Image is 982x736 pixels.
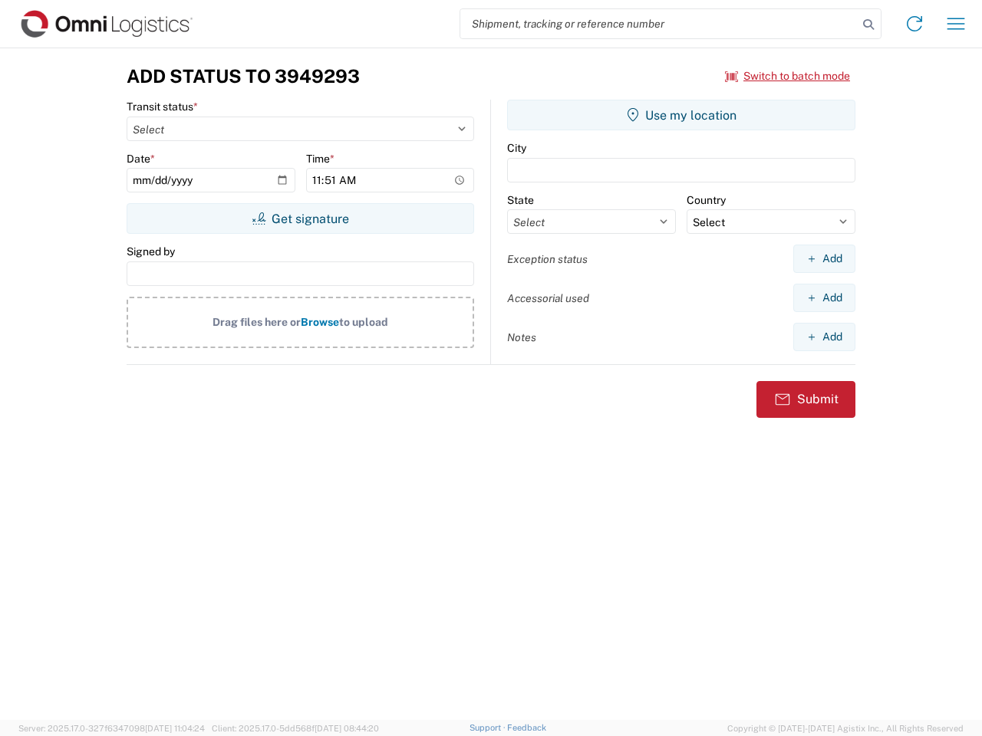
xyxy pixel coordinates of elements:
[306,152,334,166] label: Time
[507,252,588,266] label: Exception status
[212,724,379,733] span: Client: 2025.17.0-5dd568f
[793,323,855,351] button: Add
[127,245,175,258] label: Signed by
[18,724,205,733] span: Server: 2025.17.0-327f6347098
[127,152,155,166] label: Date
[507,330,536,344] label: Notes
[507,723,546,732] a: Feedback
[470,723,508,732] a: Support
[793,245,855,273] button: Add
[507,193,534,207] label: State
[507,291,589,305] label: Accessorial used
[339,316,388,328] span: to upload
[793,284,855,312] button: Add
[460,9,858,38] input: Shipment, tracking or reference number
[687,193,726,207] label: Country
[127,100,198,113] label: Transit status
[727,721,964,735] span: Copyright © [DATE]-[DATE] Agistix Inc., All Rights Reserved
[213,316,301,328] span: Drag files here or
[315,724,379,733] span: [DATE] 08:44:20
[301,316,339,328] span: Browse
[507,100,855,130] button: Use my location
[756,381,855,418] button: Submit
[145,724,205,733] span: [DATE] 11:04:24
[725,64,850,89] button: Switch to batch mode
[127,65,360,87] h3: Add Status to 3949293
[127,203,474,234] button: Get signature
[507,141,526,155] label: City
